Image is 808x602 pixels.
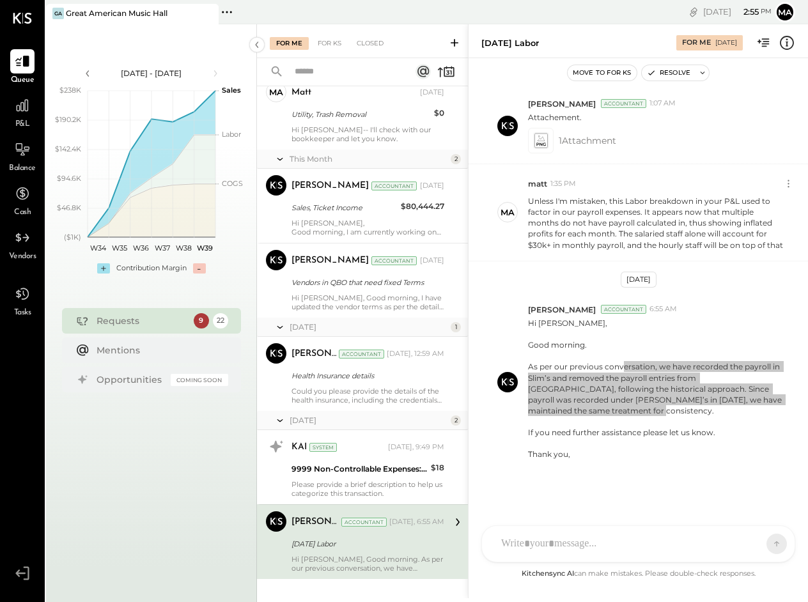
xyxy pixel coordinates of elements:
[1,49,44,86] a: Queue
[389,517,444,527] div: [DATE], 6:55 AM
[291,86,311,99] div: matt
[66,8,167,19] div: Great American Music Hall
[291,555,444,573] div: Hi [PERSON_NAME], Good morning. As per our previous conversation, we have recorded the payroll in...
[291,201,397,214] div: Sales, Ticket Income
[528,112,582,123] p: Attachement.
[291,125,444,143] div: Hi [PERSON_NAME]-- I'll check with our bookkeeper and let you know.
[528,318,784,460] p: Hi [PERSON_NAME], Good morning. As per our previous conversation, we have recorded the payroll in...
[1,282,44,319] a: Tasks
[270,37,309,50] div: For Me
[481,37,539,49] div: [DATE] Labor
[601,99,646,108] div: Accountant
[222,130,241,139] text: Labor
[687,5,700,19] div: copy link
[528,304,596,315] span: [PERSON_NAME]
[682,38,711,48] div: For Me
[715,38,737,47] div: [DATE]
[291,463,427,475] div: 9999 Non-Controllable Expenses:Other Income and Expenses:To Be Classified P&L
[222,86,241,95] text: Sales
[14,207,31,219] span: Cash
[291,276,440,289] div: Vendors in QBO that need fixed Terms
[175,243,191,252] text: W38
[1,181,44,219] a: Cash
[420,88,444,98] div: [DATE]
[97,344,222,357] div: Mentions
[451,154,461,164] div: 2
[290,321,447,332] div: [DATE]
[642,65,695,81] button: Resolve
[222,179,243,188] text: COGS
[9,163,36,174] span: Balance
[621,272,656,288] div: [DATE]
[290,153,447,164] div: This Month
[1,93,44,130] a: P&L
[291,348,336,360] div: [PERSON_NAME] R [PERSON_NAME]
[309,443,337,452] div: System
[213,313,228,328] div: 22
[290,415,447,426] div: [DATE]
[501,206,515,219] div: ma
[291,537,440,550] div: [DATE] Labor
[90,243,107,252] text: W34
[528,196,784,251] p: Unless I'm mistaken, this Labor breakdown in your P&L used to factor in our payroll expenses. It ...
[311,37,348,50] div: For KS
[434,107,444,120] div: $0
[388,442,444,452] div: [DATE], 9:49 PM
[350,37,390,50] div: Closed
[649,98,676,109] span: 1:07 AM
[14,307,31,319] span: Tasks
[371,256,417,265] div: Accountant
[55,144,81,153] text: $142.4K
[291,254,369,267] div: [PERSON_NAME]
[11,75,35,86] span: Queue
[52,8,64,19] div: GA
[703,6,772,18] div: [DATE]
[132,243,148,252] text: W36
[387,349,444,359] div: [DATE], 12:59 AM
[431,461,444,474] div: $18
[559,128,616,153] span: 1 Attachment
[55,115,81,124] text: $190.2K
[9,251,36,263] span: Vendors
[339,350,384,359] div: Accountant
[601,305,646,314] div: Accountant
[291,180,369,192] div: [PERSON_NAME]
[649,304,677,314] span: 6:55 AM
[154,243,169,252] text: W37
[451,415,461,426] div: 2
[97,68,206,79] div: [DATE] - [DATE]
[291,369,440,382] div: Health Insurance details
[775,2,795,22] button: ma
[341,518,387,527] div: Accountant
[550,179,576,189] span: 1:35 PM
[528,178,547,189] span: matt
[1,137,44,174] a: Balance
[291,387,444,405] div: Could you please provide the details of the health insurance, including the credentials and the p...
[59,86,81,95] text: $238K
[15,119,30,130] span: P&L
[57,203,81,212] text: $46.8K
[528,427,784,459] div: If you need further assistance please let us know. Thank you,
[193,263,206,274] div: -
[291,480,444,498] div: Please provide a brief description to help us categorize this transaction.
[528,98,596,109] span: [PERSON_NAME]
[171,374,228,386] div: Coming Soon
[291,108,430,121] div: Utility, Trash Removal
[401,200,444,213] div: $80,444.27
[269,86,283,98] div: ma
[291,516,339,529] div: [PERSON_NAME]
[112,243,127,252] text: W35
[194,313,209,328] div: 9
[420,181,444,191] div: [DATE]
[97,373,164,386] div: Opportunities
[420,256,444,266] div: [DATE]
[371,181,417,190] div: Accountant
[97,314,187,327] div: Requests
[291,228,444,236] div: Good morning, I am currently working on the financials. If I come across any difficulties, I’ll r...
[291,441,307,454] div: KAI
[291,293,444,311] div: Hi [PERSON_NAME], Good morning, I have updated the vendor terms as per the details you provided i...
[568,65,637,81] button: Move to for ks
[64,233,81,242] text: ($1K)
[196,243,212,252] text: W39
[451,322,461,332] div: 1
